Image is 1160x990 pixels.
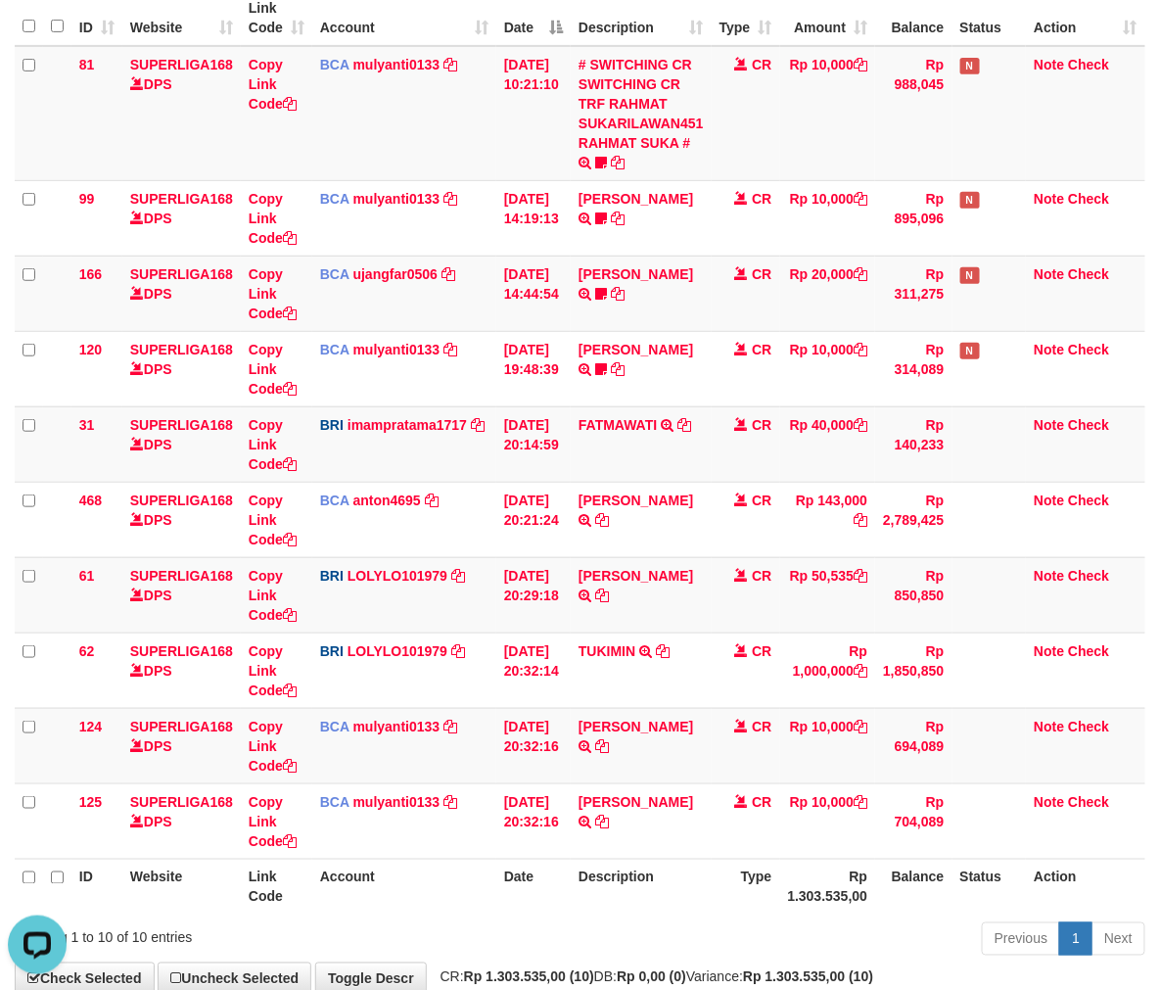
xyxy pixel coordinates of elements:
span: CR [752,493,771,508]
span: BCA [320,794,349,810]
a: SUPERLIGA168 [130,719,233,734]
a: Copy MUHAMMAD REZA to clipboard [611,211,625,226]
a: Note [1034,568,1064,584]
span: BCA [320,719,349,734]
span: CR [752,191,771,207]
td: [DATE] 14:44:54 [496,256,571,331]
span: 124 [79,719,102,734]
td: Rp 2,789,425 [875,482,951,557]
span: CR [752,417,771,433]
td: [DATE] 20:21:24 [496,482,571,557]
td: [DATE] 20:32:14 [496,633,571,708]
td: Rp 704,089 [875,783,951,859]
span: 61 [79,568,95,584]
th: Account [312,859,496,915]
a: imampratama1717 [348,417,467,433]
a: Note [1034,57,1064,72]
span: CR [752,342,771,357]
a: Copy FATMAWATI to clipboard [677,417,691,433]
a: Copy LOLYLO101979 to clipboard [451,643,465,659]
td: DPS [122,331,241,406]
a: SUPERLIGA168 [130,643,233,659]
a: mulyanti0133 [353,719,441,734]
a: Copy Link Code [249,57,297,112]
td: Rp 40,000 [780,406,876,482]
a: Check [1068,342,1109,357]
td: Rp 140,233 [875,406,951,482]
a: Copy GUSRYAN JEFR to clipboard [595,814,609,829]
a: mulyanti0133 [353,342,441,357]
a: Copy AKBAR SAPUTR to clipboard [611,361,625,377]
a: Check [1068,719,1109,734]
a: 1 [1059,922,1092,956]
strong: Rp 1.303.535,00 (10) [464,969,594,985]
th: Website [122,859,241,915]
a: SUPERLIGA168 [130,342,233,357]
a: Check [1068,643,1109,659]
a: Copy Rp 10,000 to clipboard [854,719,867,734]
td: DPS [122,256,241,331]
td: Rp 895,096 [875,180,951,256]
a: Note [1034,643,1064,659]
a: Copy imampratama1717 to clipboard [471,417,485,433]
a: Copy mulyanti0133 to clipboard [443,719,457,734]
th: Action [1026,859,1145,915]
td: Rp 850,850 [875,557,951,633]
a: Copy Link Code [249,794,297,849]
span: CR [752,794,771,810]
a: Copy Link Code [249,719,297,774]
a: Copy mulyanti0133 to clipboard [443,191,457,207]
td: Rp 50,535 [780,557,876,633]
a: Copy GALENDRA SANDI to clipboard [595,588,609,603]
td: DPS [122,557,241,633]
a: Check [1068,568,1109,584]
th: Balance [875,859,951,915]
a: [PERSON_NAME] [579,719,693,734]
span: 468 [79,493,102,508]
a: Note [1034,342,1064,357]
td: DPS [122,708,241,783]
th: Link Code [241,859,312,915]
a: Copy Link Code [249,643,297,698]
a: Copy Rp 50,535 to clipboard [854,568,867,584]
strong: Rp 0,00 (0) [617,969,686,985]
td: Rp 10,000 [780,46,876,181]
span: CR [752,719,771,734]
a: SUPERLIGA168 [130,794,233,810]
span: Has Note [960,58,980,74]
td: Rp 10,000 [780,783,876,859]
a: SUPERLIGA168 [130,568,233,584]
a: SUPERLIGA168 [130,417,233,433]
td: Rp 988,045 [875,46,951,181]
span: Has Note [960,343,980,359]
a: Copy Rp 10,000 to clipboard [854,191,867,207]
td: Rp 314,089 [875,331,951,406]
td: [DATE] 19:48:39 [496,331,571,406]
a: Copy Rp 20,000 to clipboard [854,266,867,282]
th: Type [712,859,780,915]
td: Rp 143,000 [780,482,876,557]
td: Rp 10,000 [780,708,876,783]
td: [DATE] 10:21:10 [496,46,571,181]
a: LOLYLO101979 [348,643,447,659]
a: Copy Link Code [249,191,297,246]
span: BCA [320,266,349,282]
a: Copy mulyanti0133 to clipboard [443,342,457,357]
a: FATMAWATI [579,417,657,433]
a: [PERSON_NAME] [579,342,693,357]
td: Rp 694,089 [875,708,951,783]
a: [PERSON_NAME] [579,191,693,207]
span: BRI [320,643,344,659]
td: DPS [122,783,241,859]
a: Copy MUHAMMAD ALAMSUDDI to clipboard [595,512,609,528]
a: Check [1068,493,1109,508]
span: Has Note [960,192,980,209]
td: DPS [122,180,241,256]
a: Copy Link Code [249,266,297,321]
a: mulyanti0133 [353,57,441,72]
a: Copy DANIEL MUHAMMAD KE to clipboard [595,738,609,754]
span: CR [752,568,771,584]
span: BCA [320,342,349,357]
a: Copy anton4695 to clipboard [425,493,439,508]
a: Copy ujangfar0506 to clipboard [441,266,455,282]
